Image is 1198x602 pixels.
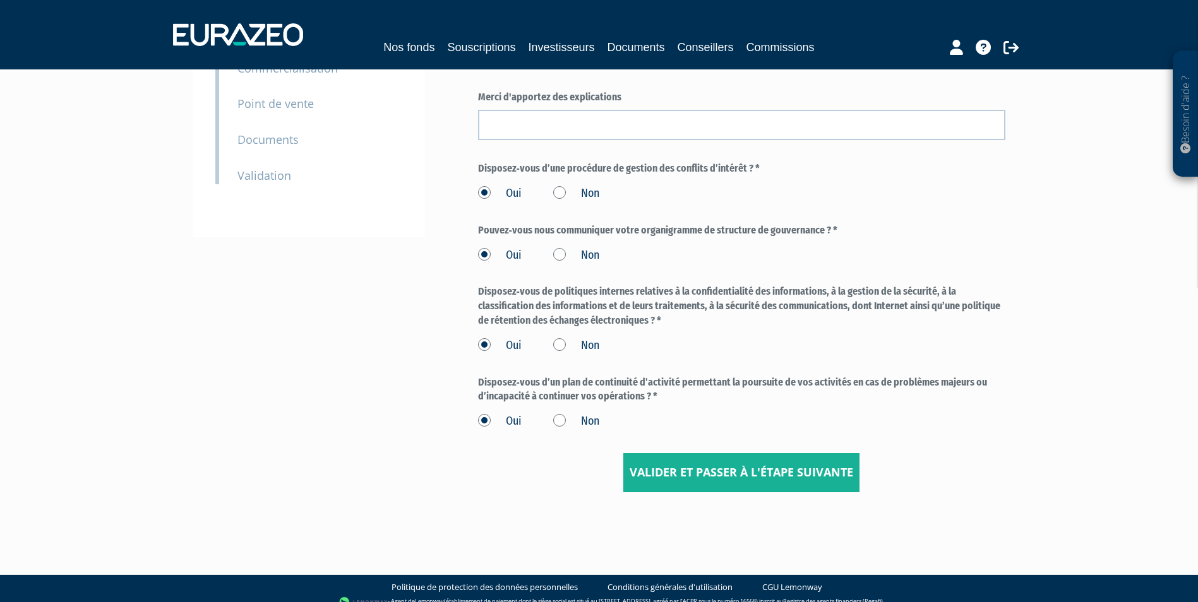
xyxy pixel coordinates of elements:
label: Oui [478,247,522,264]
label: Pouvez‐vous nous communiquer votre organigramme de structure de gouvernance ? * [478,223,1005,238]
label: Non [553,413,599,430]
small: Commercialisation [237,61,338,76]
a: Nos fonds [383,38,434,56]
a: Politique de protection des données personnelles [392,581,578,593]
input: Valider et passer à l'étape suivante [623,453,860,492]
a: Souscriptions [447,38,515,56]
label: Oui [478,338,522,354]
label: Disposez‐vous d’un plan de continuité d’activité permettant la poursuite de vos activités en cas ... [478,375,1005,404]
a: Conditions générales d'utilisation [608,581,733,593]
small: Validation [237,168,291,183]
label: Disposez‐vous d’une procédure de gestion des conflits d’intérêt ? * [478,162,1005,176]
small: Point de vente [237,96,314,111]
label: Oui [478,413,522,430]
a: Documents [608,38,665,56]
label: Merci d'apportez des explications [478,90,1005,105]
a: Commissions [746,38,815,56]
label: Non [553,338,599,354]
label: Disposez‐vous de politiques internes relatives à la confidentialité des informations, à la gestio... [478,285,1005,328]
label: Oui [478,186,522,202]
a: CGU Lemonway [762,581,822,593]
a: Conseillers [678,38,734,56]
small: Documents [237,132,299,147]
a: Investisseurs [528,38,594,56]
p: Besoin d'aide ? [1178,57,1193,171]
img: 1732889491-logotype_eurazeo_blanc_rvb.png [173,23,303,46]
label: Non [553,247,599,264]
label: Non [553,186,599,202]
